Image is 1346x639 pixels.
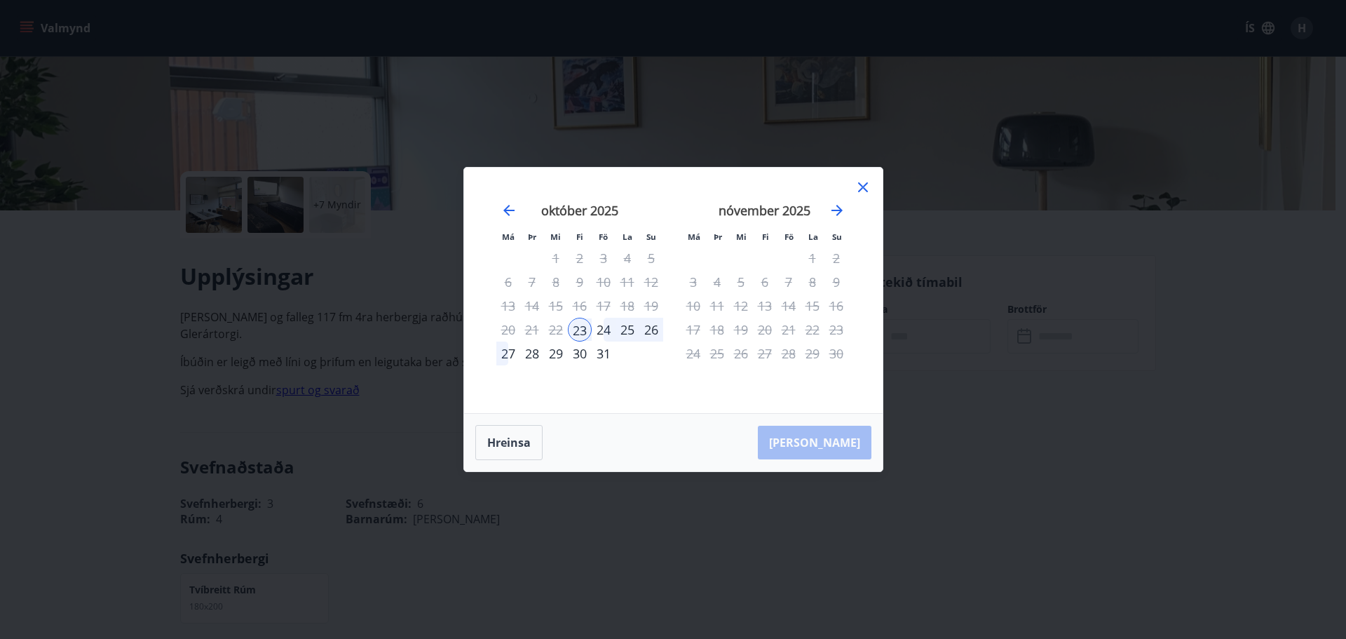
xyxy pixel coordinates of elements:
[729,270,753,294] td: Not available. miðvikudagur, 5. nóvember 2025
[784,231,794,242] small: Fö
[681,318,705,342] td: Not available. mánudagur, 17. nóvember 2025
[832,231,842,242] small: Su
[544,270,568,294] td: Not available. miðvikudagur, 8. október 2025
[623,231,632,242] small: La
[496,294,520,318] td: Not available. mánudagur, 13. október 2025
[753,294,777,318] td: Not available. fimmtudagur, 13. nóvember 2025
[705,318,729,342] td: Not available. þriðjudagur, 18. nóvember 2025
[616,270,639,294] td: Not available. laugardagur, 11. október 2025
[568,318,592,342] td: Selected as start date. fimmtudagur, 23. október 2025
[550,231,561,242] small: Mi
[592,246,616,270] div: Aðeins útritun í boði
[592,342,616,365] td: Choose föstudagur, 31. október 2025 as your check-out date. It’s available.
[729,342,753,365] td: Not available. miðvikudagur, 26. nóvember 2025
[544,342,568,365] td: Choose miðvikudagur, 29. október 2025 as your check-out date. It’s available.
[762,231,769,242] small: Fi
[520,342,544,365] td: Choose þriðjudagur, 28. október 2025 as your check-out date. It’s available.
[496,318,520,342] td: Not available. mánudagur, 20. október 2025
[496,342,520,365] div: 27
[729,294,753,318] td: Not available. miðvikudagur, 12. nóvember 2025
[736,231,747,242] small: Mi
[646,231,656,242] small: Su
[753,270,777,294] td: Not available. fimmtudagur, 6. nóvember 2025
[639,294,663,318] td: Not available. sunnudagur, 19. október 2025
[824,294,848,318] td: Not available. sunnudagur, 16. nóvember 2025
[496,270,520,294] td: Not available. mánudagur, 6. október 2025
[639,270,663,294] td: Not available. sunnudagur, 12. október 2025
[568,294,592,318] td: Not available. fimmtudagur, 16. október 2025
[496,342,520,365] td: Choose mánudagur, 27. október 2025 as your check-out date. It’s available.
[568,270,592,294] td: Not available. fimmtudagur, 9. október 2025
[777,318,801,342] td: Not available. föstudagur, 21. nóvember 2025
[729,318,753,342] td: Not available. miðvikudagur, 19. nóvember 2025
[544,294,568,318] td: Not available. miðvikudagur, 15. október 2025
[544,246,568,270] td: Not available. miðvikudagur, 1. október 2025
[777,342,801,365] td: Not available. föstudagur, 28. nóvember 2025
[568,342,592,365] td: Choose fimmtudagur, 30. október 2025 as your check-out date. It’s available.
[753,318,777,342] td: Not available. fimmtudagur, 20. nóvember 2025
[808,231,818,242] small: La
[801,318,824,342] td: Not available. laugardagur, 22. nóvember 2025
[568,342,592,365] div: 30
[824,246,848,270] td: Not available. sunnudagur, 2. nóvember 2025
[714,231,722,242] small: Þr
[544,342,568,365] div: 29
[705,342,729,365] td: Not available. þriðjudagur, 25. nóvember 2025
[592,318,616,342] div: 24
[568,318,592,342] div: 23
[592,342,616,365] div: Aðeins útritun í boði
[681,294,705,318] td: Not available. mánudagur, 10. nóvember 2025
[824,342,848,365] td: Not available. sunnudagur, 30. nóvember 2025
[592,270,616,294] td: Not available. föstudagur, 10. október 2025
[616,294,639,318] td: Not available. laugardagur, 18. október 2025
[824,318,848,342] td: Not available. sunnudagur, 23. nóvember 2025
[616,246,639,270] td: Not available. laugardagur, 4. október 2025
[475,425,543,460] button: Hreinsa
[541,202,618,219] strong: október 2025
[599,231,608,242] small: Fö
[777,294,801,318] td: Not available. föstudagur, 14. nóvember 2025
[639,318,663,342] td: Choose sunnudagur, 26. október 2025 as your check-out date. It’s available.
[520,294,544,318] td: Not available. þriðjudagur, 14. október 2025
[801,246,824,270] td: Not available. laugardagur, 1. nóvember 2025
[592,246,616,270] td: Not available. föstudagur, 3. október 2025
[829,202,845,219] div: Move forward to switch to the next month.
[705,270,729,294] td: Not available. þriðjudagur, 4. nóvember 2025
[777,270,801,294] td: Not available. föstudagur, 7. nóvember 2025
[824,270,848,294] td: Not available. sunnudagur, 9. nóvember 2025
[576,231,583,242] small: Fi
[520,270,544,294] td: Not available. þriðjudagur, 7. október 2025
[592,294,616,318] td: Not available. föstudagur, 17. október 2025
[753,342,777,365] td: Not available. fimmtudagur, 27. nóvember 2025
[568,246,592,270] td: Not available. fimmtudagur, 2. október 2025
[616,318,639,342] div: 25
[592,318,616,342] td: Choose föstudagur, 24. október 2025 as your check-out date. It’s available.
[688,231,700,242] small: Má
[801,294,824,318] td: Not available. laugardagur, 15. nóvember 2025
[520,342,544,365] div: 28
[544,318,568,342] td: Not available. miðvikudagur, 22. október 2025
[520,318,544,342] td: Not available. þriðjudagur, 21. október 2025
[681,342,705,365] td: Not available. mánudagur, 24. nóvember 2025
[753,294,777,318] div: Aðeins útritun í boði
[481,184,866,396] div: Calendar
[502,231,515,242] small: Má
[719,202,810,219] strong: nóvember 2025
[528,231,536,242] small: Þr
[616,318,639,342] td: Choose laugardagur, 25. október 2025 as your check-out date. It’s available.
[801,270,824,294] td: Not available. laugardagur, 8. nóvember 2025
[801,342,824,365] td: Not available. laugardagur, 29. nóvember 2025
[681,270,705,294] td: Not available. mánudagur, 3. nóvember 2025
[639,246,663,270] td: Not available. sunnudagur, 5. október 2025
[501,202,517,219] div: Move backward to switch to the previous month.
[639,318,663,342] div: 26
[705,294,729,318] td: Not available. þriðjudagur, 11. nóvember 2025
[568,270,592,294] div: Aðeins útritun í boði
